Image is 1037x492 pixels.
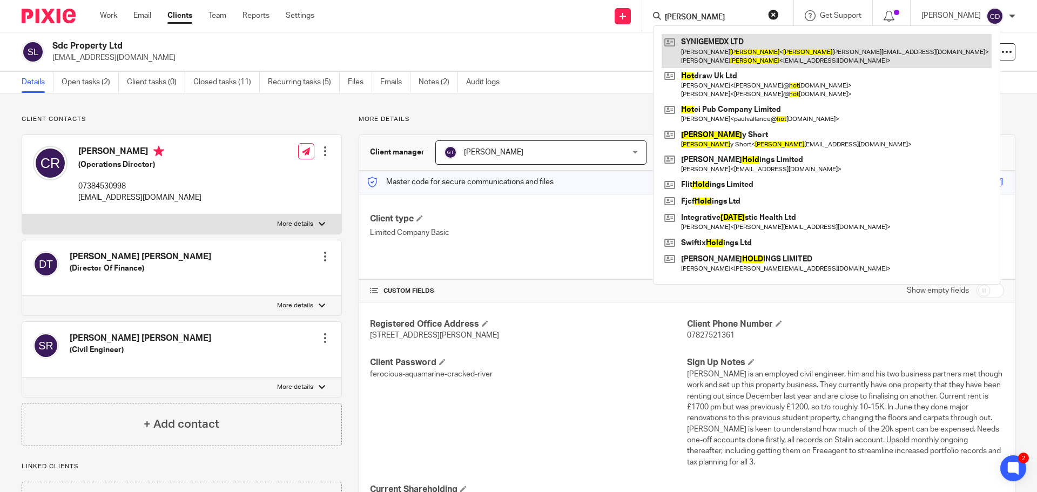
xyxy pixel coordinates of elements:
p: Client contacts [22,115,342,124]
span: ferocious-aquamarine-cracked-river [370,370,493,378]
a: Team [208,10,226,21]
h4: Client type [370,213,687,225]
p: [EMAIL_ADDRESS][DOMAIN_NAME] [52,52,868,63]
a: Email [133,10,151,21]
a: Settings [286,10,314,21]
p: [PERSON_NAME] [921,10,981,21]
img: svg%3E [33,146,68,180]
span: [STREET_ADDRESS][PERSON_NAME] [370,332,499,339]
p: More details [277,301,313,310]
div: 2 [1018,453,1029,463]
p: More details [359,115,1015,124]
label: Show empty fields [907,285,969,296]
p: 07384530998 [78,181,201,192]
a: Closed tasks (11) [193,72,260,93]
img: svg%3E [22,41,44,63]
img: svg%3E [33,333,59,359]
p: Master code for secure communications and files [367,177,554,187]
img: svg%3E [444,146,457,159]
a: Notes (2) [419,72,458,93]
h4: [PERSON_NAME] [PERSON_NAME] [70,251,211,262]
a: Audit logs [466,72,508,93]
h5: (Civil Engineer) [70,345,211,355]
a: Files [348,72,372,93]
span: 07827521361 [687,332,735,339]
img: Pixie [22,9,76,23]
i: Primary [153,146,164,157]
a: Details [22,72,53,93]
input: Search [664,13,761,23]
h4: Registered Office Address [370,319,687,330]
h4: Client Phone Number [687,319,1004,330]
p: More details [277,383,313,392]
a: Client tasks (0) [127,72,185,93]
p: Linked clients [22,462,342,471]
h3: Client manager [370,147,425,158]
h4: [PERSON_NAME] [PERSON_NAME] [70,333,211,344]
img: svg%3E [986,8,1004,25]
h4: CUSTOM FIELDS [370,287,687,295]
p: [EMAIL_ADDRESS][DOMAIN_NAME] [78,192,201,203]
h2: Sdc Property Ltd [52,41,705,52]
p: Limited Company Basic [370,227,687,238]
a: Recurring tasks (5) [268,72,340,93]
span: Get Support [820,12,861,19]
img: svg%3E [33,251,59,277]
h5: (Director Of Finance) [70,263,211,274]
a: Clients [167,10,192,21]
a: Reports [243,10,270,21]
h4: [PERSON_NAME] [78,146,201,159]
button: Clear [768,9,779,20]
span: [PERSON_NAME] is an employed civil engineer, him and his two business partners met though work an... [687,370,1002,466]
h4: Sign Up Notes [687,357,1004,368]
a: Open tasks (2) [62,72,119,93]
h5: (Operations Director) [78,159,201,170]
p: More details [277,220,313,228]
span: [PERSON_NAME] [464,149,523,156]
h4: + Add contact [144,416,219,433]
h4: Client Password [370,357,687,368]
a: Work [100,10,117,21]
a: Emails [380,72,410,93]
